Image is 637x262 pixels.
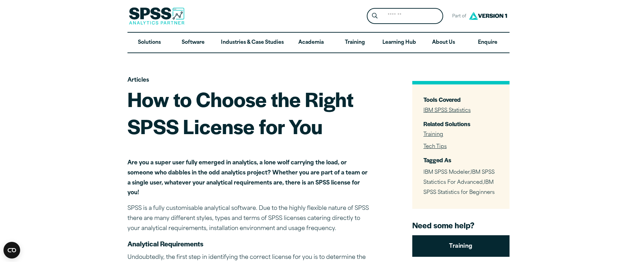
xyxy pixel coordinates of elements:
img: SPSS Analytics Partner [129,7,184,25]
a: Tech Tips [423,144,447,149]
strong: Are you a super user fully emerged in analytics, a lone wolf carrying the load, or someone who da... [127,160,367,196]
span: IBM SPSS Statictics For Advanced [423,170,495,185]
button: Search magnifying glass icon [369,10,381,23]
span: IBM SPSS Statistics for Beginners [423,180,495,195]
a: Software [171,33,215,53]
strong: Analytical Requirements [127,239,204,248]
span: Part of [449,11,467,22]
h4: Need some help? [412,220,510,230]
h3: Tagged As [423,156,498,164]
a: Learning Hub [377,33,422,53]
a: Industries & Case Studies [215,33,289,53]
form: Site Header Search Form [367,8,443,24]
a: Training [333,33,377,53]
a: Academia [289,33,333,53]
button: Open CMP widget [3,242,20,259]
svg: Search magnifying glass icon [372,13,378,19]
a: Solutions [127,33,171,53]
a: Training [412,235,510,257]
span: , , [423,170,495,195]
a: Enquire [466,33,510,53]
a: IBM SPSS Statistics [423,108,471,113]
img: Version1 Logo [467,9,509,22]
a: About Us [422,33,465,53]
h1: How to Choose the Right SPSS License for You [127,85,371,139]
h3: Related Solutions [423,120,498,128]
p: SPSS is a fully customisable analytical software. Due to the highly flexible nature of SPSS there... [127,204,371,234]
nav: Desktop version of site main menu [127,33,510,53]
a: Training [423,132,443,137]
h3: Tools Covered [423,96,498,104]
span: IBM SPSS Modeler [423,170,470,175]
p: Articles [127,75,371,85]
